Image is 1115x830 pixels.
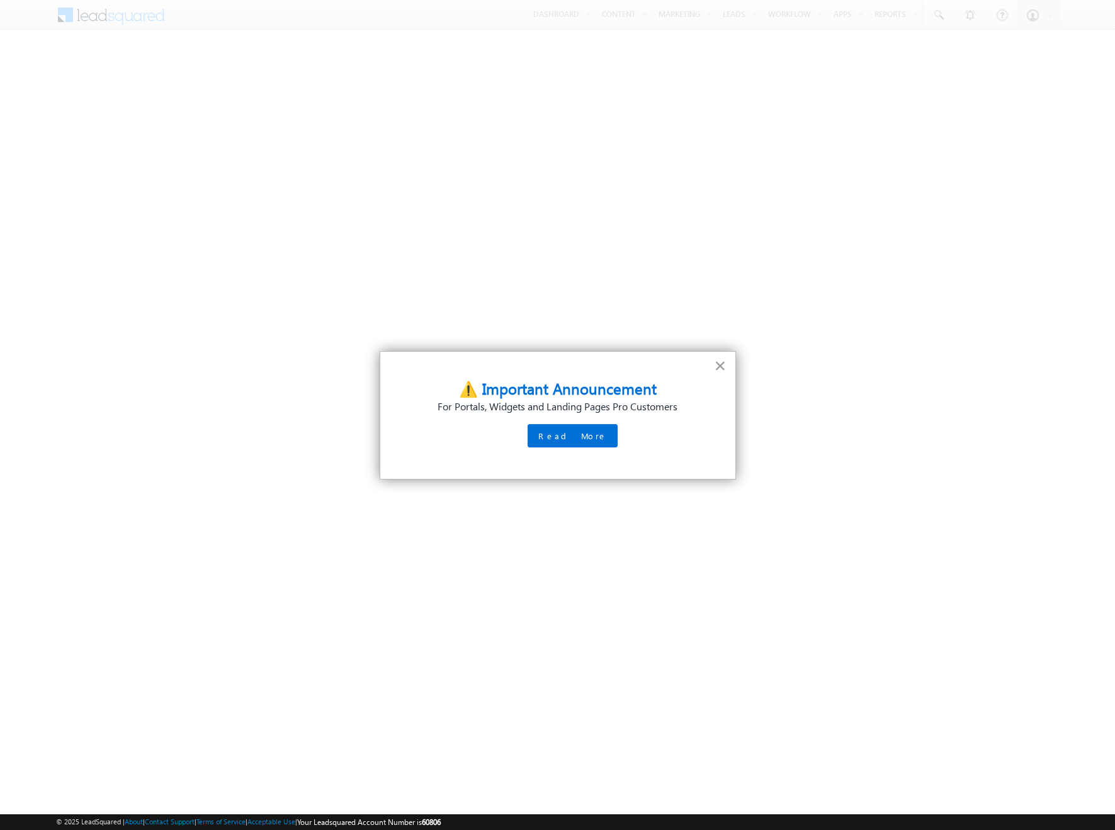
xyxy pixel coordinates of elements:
[56,816,441,828] span: © 2025 LeadSquared | | | | |
[408,379,708,398] p: ⚠️ Important Announcement
[528,424,618,447] button: Read More
[715,356,727,376] button: Close
[125,817,143,826] a: About
[196,817,246,826] a: Terms of Service
[145,817,195,826] a: Contact Support
[422,817,441,827] span: 60806
[297,817,441,827] span: Your Leadsquared Account Number is
[408,400,708,413] p: For Portals, Widgets and Landing Pages Pro Customers
[247,817,295,826] a: Acceptable Use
